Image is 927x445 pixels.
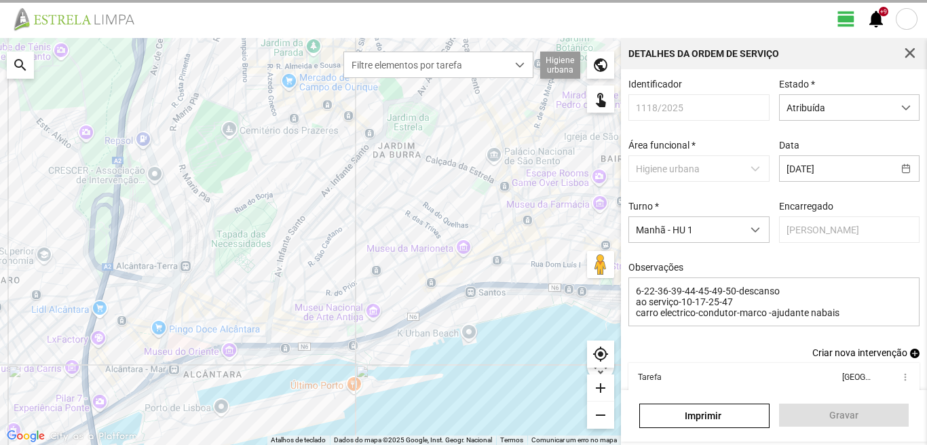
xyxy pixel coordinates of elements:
[587,341,614,368] div: my_location
[836,9,856,29] span: view_day
[628,49,779,58] div: Detalhes da Ordem de Serviço
[779,201,833,212] label: Encarregado
[271,436,326,445] button: Atalhos de teclado
[507,52,533,77] div: dropdown trigger
[3,427,48,445] a: Abrir esta área no Google Maps (abre uma nova janela)
[628,201,659,212] label: Turno *
[639,404,769,428] a: Imprimir
[500,436,523,444] a: Termos
[540,52,580,79] div: Higiene urbana
[344,52,507,77] span: Filtre elementos por tarefa
[3,427,48,445] img: Google
[638,372,662,382] div: Tarefa
[779,140,799,151] label: Data
[587,52,614,79] div: public
[899,372,910,383] span: more_vert
[628,79,682,90] label: Identificador
[879,7,888,16] div: +9
[812,347,907,358] span: Criar nova intervenção
[628,262,683,273] label: Observações
[841,372,870,382] div: [GEOGRAPHIC_DATA]
[587,85,614,113] div: touch_app
[7,52,34,79] div: search
[531,436,617,444] a: Comunicar um erro no mapa
[780,95,893,120] span: Atribuída
[587,251,614,278] button: Arraste o Pegman para o mapa para abrir o Street View
[587,402,614,429] div: remove
[893,95,920,120] div: dropdown trigger
[10,7,149,31] img: file
[779,404,909,427] button: Gravar
[629,217,742,242] span: Manhã - HU 1
[866,9,886,29] span: notifications
[910,349,920,358] span: add
[334,436,492,444] span: Dados do mapa ©2025 Google, Inst. Geogr. Nacional
[742,217,769,242] div: dropdown trigger
[786,410,901,421] span: Gravar
[587,374,614,402] div: add
[779,79,815,90] label: Estado *
[628,140,696,151] label: Área funcional *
